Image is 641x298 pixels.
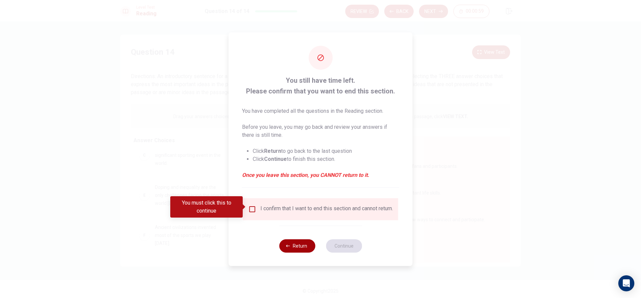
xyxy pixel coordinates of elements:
span: You still have time left. Please confirm that you want to end this section. [242,75,399,96]
p: You have completed all the questions in the Reading section. [242,107,399,115]
div: You must click this to continue [170,196,243,218]
p: Before you leave, you may go back and review your answers if there is still time. [242,123,399,139]
strong: Return [264,148,281,154]
em: Once you leave this section, you CANNOT return to it. [242,171,399,179]
button: Continue [326,239,362,253]
span: You must click this to continue [248,205,256,213]
li: Click to go back to the last question [253,147,399,155]
button: Return [279,239,315,253]
div: Open Intercom Messenger [618,275,634,291]
li: Click to finish this section. [253,155,399,163]
strong: Continue [264,156,287,162]
div: I confirm that I want to end this section and cannot return. [260,205,393,213]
